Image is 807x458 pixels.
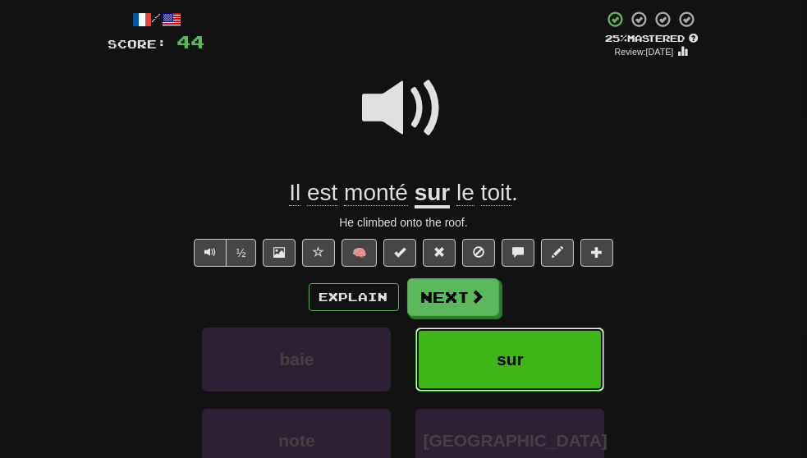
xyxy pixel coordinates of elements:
span: Il [289,180,300,206]
button: Play sentence audio (ctl+space) [194,239,227,267]
span: sur [497,350,524,369]
span: . [450,180,518,206]
div: Text-to-speech controls [190,239,257,267]
button: ½ [226,239,257,267]
span: monté [344,180,408,206]
button: baie [202,327,391,392]
button: Discuss sentence (alt+u) [502,239,534,267]
button: Add to collection (alt+a) [580,239,613,267]
div: Mastered [604,32,699,45]
button: Set this sentence to 100% Mastered (alt+m) [383,239,416,267]
span: est [307,180,337,206]
div: He climbed onto the roof. [108,214,699,231]
button: Show image (alt+x) [263,239,296,267]
small: Review: [DATE] [615,47,674,57]
button: sur [415,327,604,392]
button: Edit sentence (alt+d) [541,239,574,267]
span: 25 % [605,33,627,44]
u: sur [415,180,451,208]
button: Ignore sentence (alt+i) [462,239,495,267]
span: Score: [108,37,167,51]
button: Next [407,278,499,316]
span: note [278,431,314,450]
span: [GEOGRAPHIC_DATA] [423,431,607,450]
span: toit [481,180,511,206]
button: Reset to 0% Mastered (alt+r) [423,239,456,267]
div: / [108,10,205,30]
span: 44 [177,31,205,52]
button: 🧠 [342,239,377,267]
button: Favorite sentence (alt+f) [302,239,335,267]
span: le [456,180,475,206]
span: baie [279,350,314,369]
button: Explain [309,283,399,311]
